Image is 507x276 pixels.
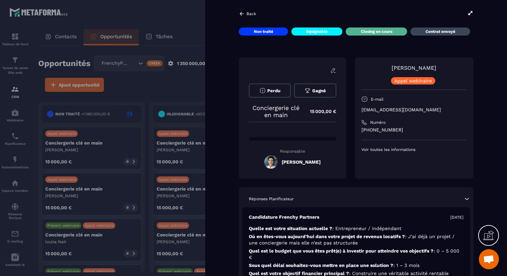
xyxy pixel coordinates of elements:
span: Gagné [312,88,326,93]
p: [EMAIL_ADDRESS][DOMAIN_NAME] [361,107,467,113]
span: : Construire une véritable activité rentable [349,271,449,276]
h5: [PERSON_NAME] [282,159,321,165]
p: 15 000,00 € [303,105,336,118]
p: Sous quel délai souhaitez-vous mettre en place une solution ? [249,262,463,269]
p: Quel est le budget que vous êtes prêt(e) à investir pour atteindre vos objectifs ? [249,248,463,261]
p: Numéro [370,120,386,125]
span: : 1 – 3 mois [393,263,419,268]
span: : Entrepreneur / indépendant [332,226,401,231]
p: E-mail [371,97,384,102]
p: Quelle est votre situation actuelle ? [249,225,463,232]
button: Perdu [249,84,291,98]
p: Conciergerie clé en main [249,104,303,118]
p: [PHONE_NUMBER] [361,127,467,133]
span: Perdu [267,88,280,93]
a: [PERSON_NAME] [392,65,436,71]
div: Ouvrir le chat [479,249,499,269]
p: [DATE] [450,215,463,220]
p: Réponses Planificateur [249,196,294,202]
p: Candidature Frenchy Partners [249,214,319,220]
button: Gagné [294,84,336,98]
p: Responsable [249,149,336,154]
p: Voir toutes les informations [361,147,467,152]
p: Appel webinaire [394,78,432,83]
p: Où en êtes-vous aujourd’hui dans votre projet de revenus locatifs ? [249,233,463,246]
